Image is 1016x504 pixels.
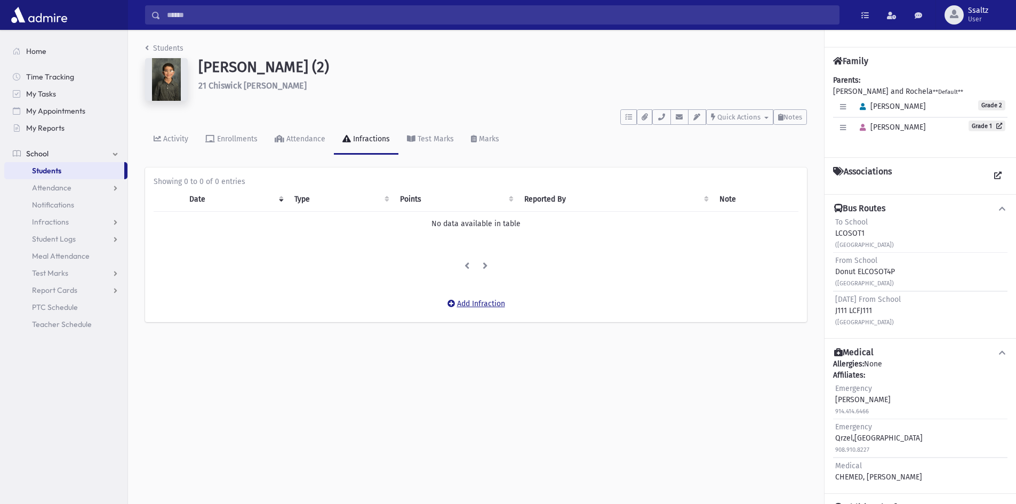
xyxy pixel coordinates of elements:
span: My Reports [26,123,65,133]
span: Grade 2 [978,100,1005,110]
div: Enrollments [215,134,258,143]
button: Medical [833,347,1007,358]
a: My Reports [4,119,127,137]
small: ([GEOGRAPHIC_DATA]) [835,280,894,287]
div: [PERSON_NAME] [835,383,891,417]
span: Infractions [32,217,69,227]
div: Attendance [284,134,325,143]
a: Time Tracking [4,68,127,85]
span: PTC Schedule [32,302,78,312]
a: Teacher Schedule [4,316,127,333]
span: Quick Actions [717,113,761,121]
div: J111 LCFJ111 [835,294,901,327]
div: Donut ELCOSOT4P [835,255,895,289]
span: User [968,15,988,23]
span: Student Logs [32,234,76,244]
span: [PERSON_NAME] [855,123,926,132]
a: Notifications [4,196,127,213]
h1: [PERSON_NAME] (2) [198,58,807,76]
button: Quick Actions [706,109,773,125]
span: Attendance [32,183,71,193]
a: My Tasks [4,85,127,102]
h4: Medical [834,347,874,358]
span: Medical [835,461,862,470]
span: Report Cards [32,285,77,295]
b: Allergies: [833,359,864,369]
span: To School [835,218,868,227]
a: Attendance [266,125,334,155]
span: Notifications [32,200,74,210]
img: AdmirePro [9,4,70,26]
div: CHEMED, [PERSON_NAME] [835,460,922,483]
div: Qrzel,[GEOGRAPHIC_DATA] [835,421,923,455]
th: Note [713,187,798,212]
span: Students [32,166,61,175]
h4: Bus Routes [834,203,885,214]
span: Time Tracking [26,72,74,82]
a: Home [4,43,127,60]
div: Infractions [351,134,390,143]
a: Meal Attendance [4,247,127,265]
a: Students [145,44,183,53]
div: Test Marks [415,134,454,143]
td: No data available in table [154,212,798,236]
span: Notes [783,113,802,121]
th: Points: activate to sort column ascending [394,187,518,212]
a: Infractions [4,213,127,230]
span: Teacher Schedule [32,319,92,329]
a: Test Marks [398,125,462,155]
button: Bus Routes [833,203,1007,214]
b: Parents: [833,76,860,85]
span: Test Marks [32,268,68,278]
div: Activity [161,134,188,143]
div: Showing 0 to 0 of 0 entries [154,176,798,187]
span: School [26,149,49,158]
div: Marks [477,134,499,143]
a: Enrollments [197,125,266,155]
span: Ssaltz [968,6,988,15]
a: Grade 1 [969,121,1005,131]
div: [PERSON_NAME] and Rochela [833,75,1007,149]
a: Infractions [334,125,398,155]
h4: Associations [833,166,892,186]
small: 908.910.8227 [835,446,869,453]
nav: breadcrumb [145,43,183,58]
a: Students [4,162,124,179]
a: My Appointments [4,102,127,119]
span: Emergency [835,384,872,393]
button: Notes [773,109,807,125]
a: Activity [145,125,197,155]
span: [DATE] From School [835,295,901,304]
a: PTC Schedule [4,299,127,316]
h4: Family [833,56,868,66]
a: Student Logs [4,230,127,247]
span: From School [835,256,877,265]
input: Search [161,5,839,25]
span: Emergency [835,422,872,431]
small: 914.414.6466 [835,408,869,415]
div: None [833,358,1007,485]
a: View all Associations [988,166,1007,186]
b: Affiliates: [833,371,865,380]
small: ([GEOGRAPHIC_DATA]) [835,319,894,326]
span: My Tasks [26,89,56,99]
a: Report Cards [4,282,127,299]
th: Date: activate to sort column ascending [183,187,288,212]
a: Test Marks [4,265,127,282]
a: Marks [462,125,508,155]
div: LCOSOT1 [835,217,894,250]
span: [PERSON_NAME] [855,102,926,111]
button: Add Infraction [441,294,512,314]
h6: 21 Chiswick [PERSON_NAME] [198,81,807,91]
a: School [4,145,127,162]
a: Attendance [4,179,127,196]
span: Home [26,46,46,56]
th: Reported By: activate to sort column ascending [518,187,713,212]
span: My Appointments [26,106,85,116]
small: ([GEOGRAPHIC_DATA]) [835,242,894,249]
th: Type: activate to sort column ascending [288,187,394,212]
span: Meal Attendance [32,251,90,261]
